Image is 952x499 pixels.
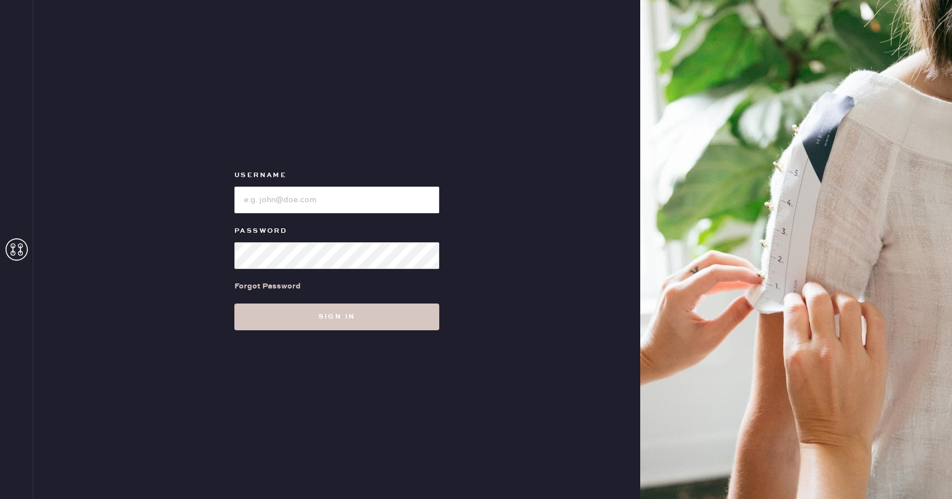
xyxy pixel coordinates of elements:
[234,169,439,182] label: Username
[234,304,439,330] button: Sign in
[234,280,301,292] div: Forgot Password
[234,224,439,238] label: Password
[234,269,301,304] a: Forgot Password
[234,187,439,213] input: e.g. john@doe.com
